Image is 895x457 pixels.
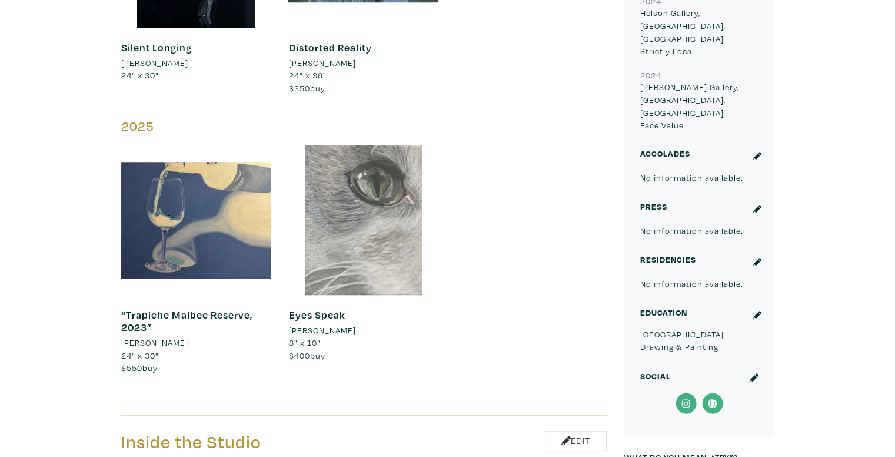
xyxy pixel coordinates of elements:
[640,148,690,159] small: Accolades
[121,57,271,69] a: [PERSON_NAME]
[288,308,345,322] a: Eyes Speak
[640,254,696,265] small: Residencies
[288,41,371,54] a: Distorted Reality
[288,324,438,337] a: [PERSON_NAME]
[640,225,743,236] small: No information available.
[640,201,667,212] small: Press
[121,362,142,373] span: $550
[288,337,320,348] span: 8" x 10"
[121,57,188,69] li: [PERSON_NAME]
[288,57,355,69] li: [PERSON_NAME]
[640,172,743,183] small: No information available.
[121,362,158,373] span: buy
[288,324,355,337] li: [PERSON_NAME]
[640,307,687,318] small: Education
[288,69,326,81] span: 24" x 36"
[288,57,438,69] a: [PERSON_NAME]
[640,69,661,81] small: 2024
[288,82,325,94] span: buy
[121,336,271,349] a: [PERSON_NAME]
[640,370,671,382] small: Social
[288,350,325,361] span: buy
[288,82,310,94] span: $350
[121,69,159,81] span: 24" x 30"
[640,6,758,57] p: Helson Gallery, [GEOGRAPHIC_DATA], [GEOGRAPHIC_DATA] Strictly Local
[545,431,607,452] a: Edit
[640,81,758,131] p: [PERSON_NAME] Gallery, [GEOGRAPHIC_DATA], [GEOGRAPHIC_DATA] Face Value
[121,350,159,361] span: 24" x 30"
[121,41,192,54] a: Silent Longing
[640,278,743,289] small: No information available.
[288,350,310,361] span: $400
[121,431,355,453] h3: Inside the Studio
[121,118,607,134] h5: 2025
[640,328,758,353] p: [GEOGRAPHIC_DATA] Drawing & Painting
[121,336,188,349] li: [PERSON_NAME]
[121,308,252,335] a: “Trapiche Malbec Reserve, 2023”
